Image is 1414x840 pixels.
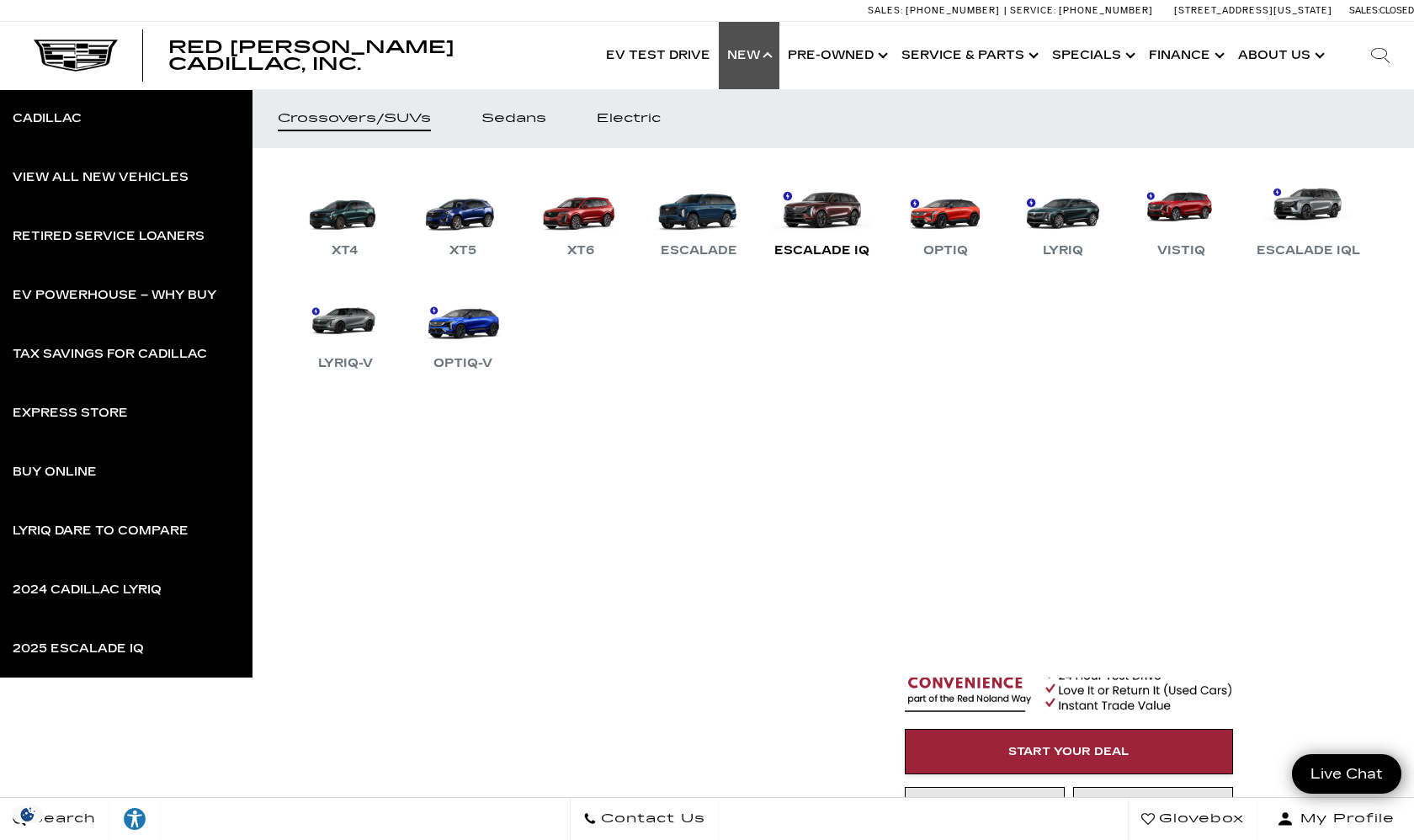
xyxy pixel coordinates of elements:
[252,89,456,148] a: Crossovers/SUVs
[1257,798,1414,840] button: Open user profile menu
[571,89,686,148] a: Electric
[906,5,1000,16] span: [PHONE_NUMBER]
[412,173,513,261] a: XT5
[1349,5,1379,16] span: Sales:
[779,22,893,89] a: Pre-Owned
[412,286,513,374] a: OPTIQ-V
[1230,22,1330,89] a: About Us
[652,241,746,261] div: Escalade
[13,643,144,655] div: 2025 Escalade IQ
[570,798,719,840] a: Contact Us
[278,113,431,125] div: Crossovers/SUVs
[559,241,603,261] div: XT6
[766,241,878,261] div: Escalade IQ
[109,798,161,840] a: Explore your accessibility options
[168,39,581,72] a: Red [PERSON_NAME] Cadillac, Inc.
[310,354,381,374] div: LYRIQ-V
[13,348,207,360] div: Tax Savings for Cadillac
[481,113,546,125] div: Sedans
[868,5,903,16] span: Sales:
[597,113,661,125] div: Electric
[766,173,878,261] a: Escalade IQ
[1008,745,1130,758] span: Start Your Deal
[1013,173,1114,261] a: LYRIQ
[456,89,571,148] a: Sedans
[425,354,501,374] div: OPTIQ-V
[168,37,454,74] span: Red [PERSON_NAME] Cadillac, Inc.
[1130,173,1231,261] a: VISTIQ
[1128,798,1257,840] a: Glovebox
[719,22,779,89] a: New
[13,584,162,596] div: 2024 Cadillac LYRIQ
[13,290,216,301] div: EV Powerhouse – Why Buy
[868,6,1004,15] a: Sales: [PHONE_NUMBER]
[1379,5,1414,16] span: Closed
[13,407,128,419] div: Express Store
[895,173,996,261] a: OPTIQ
[1174,5,1332,16] a: [STREET_ADDRESS][US_STATE]
[1034,241,1092,261] div: LYRIQ
[1248,173,1369,261] a: Escalade IQL
[1302,764,1391,784] span: Live Chat
[1059,5,1153,16] span: [PHONE_NUMBER]
[597,807,705,831] span: Contact Us
[1248,241,1369,261] div: Escalade IQL
[1149,241,1214,261] div: VISTIQ
[1004,6,1157,15] a: Service: [PHONE_NUMBER]
[1347,22,1414,89] div: Search
[1044,22,1140,89] a: Specials
[13,172,189,183] div: View All New Vehicles
[1294,807,1395,831] span: My Profile
[893,22,1044,89] a: Service & Parts
[13,231,205,242] div: Retired Service Loaners
[295,173,396,261] a: XT4
[8,805,47,823] section: Click to Open Cookie Consent Modal
[1140,22,1230,89] a: Finance
[530,173,631,261] a: XT6
[1155,807,1244,831] span: Glovebox
[34,40,118,72] img: Cadillac Dark Logo with Cadillac White Text
[915,241,976,261] div: OPTIQ
[1073,787,1233,832] a: Schedule Test Drive
[1010,5,1056,16] span: Service:
[598,22,719,89] a: EV Test Drive
[13,466,97,478] div: Buy Online
[26,807,96,831] span: Search
[109,806,160,832] div: Explore your accessibility options
[905,787,1065,832] a: Instant Trade Value
[905,729,1233,774] a: Start Your Deal
[648,173,749,261] a: Escalade
[8,805,47,823] img: Opt-Out Icon
[1292,754,1401,794] a: Live Chat
[13,525,189,537] div: LYRIQ Dare to Compare
[441,241,485,261] div: XT5
[13,113,82,125] div: Cadillac
[323,241,367,261] div: XT4
[295,286,396,374] a: LYRIQ-V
